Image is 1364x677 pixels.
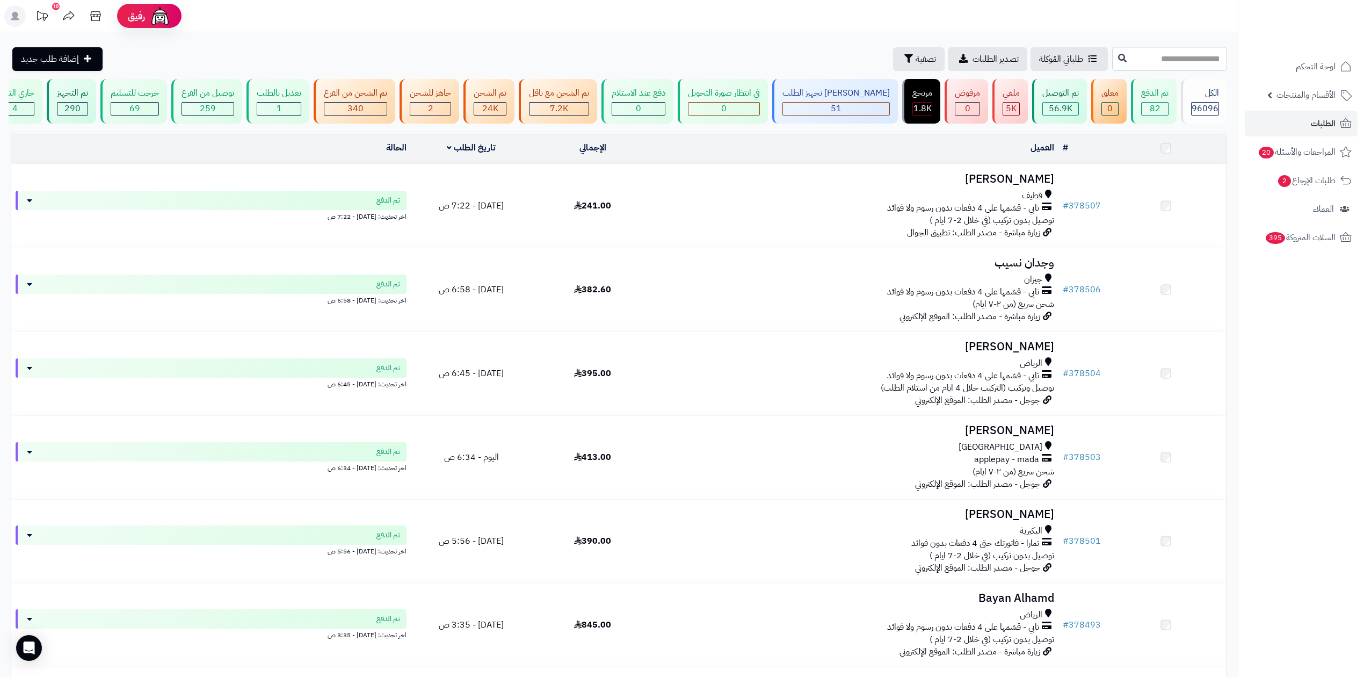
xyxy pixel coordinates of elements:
span: زيارة مباشرة - مصدر الطلب: الموقع الإلكتروني [899,645,1040,658]
div: تم الشحن مع ناقل [529,87,589,99]
div: اخر تحديث: [DATE] - 6:45 ص [16,378,407,389]
div: اخر تحديث: [DATE] - 3:35 ص [16,629,407,640]
span: المراجعات والأسئلة [1258,145,1336,160]
div: مرفوض [955,87,980,99]
div: 7222 [529,103,589,115]
span: اليوم - 6:34 ص [444,451,499,464]
a: #378507 [1063,199,1101,212]
div: اخر تحديث: [DATE] - 5:56 ص [16,545,407,556]
span: جيزان [1024,273,1042,286]
span: 259 [200,102,216,115]
a: تم الشحن 24K [461,79,517,124]
a: الطلبات [1245,111,1358,136]
span: [DATE] - 5:56 ص [439,535,504,548]
a: تم التجهيز 290 [45,79,98,124]
span: توصيل بدون تركيب (في خلال 2-7 ايام ) [930,633,1054,646]
div: تم التجهيز [57,87,88,99]
a: لوحة التحكم [1245,54,1358,80]
span: # [1063,283,1069,296]
div: تم الدفع [1141,87,1169,99]
h3: وجدان نسيب [658,257,1054,269]
div: تم التوصيل [1042,87,1079,99]
span: تابي - قسّمها على 4 دفعات بدون رسوم ولا فوائد [887,202,1039,214]
a: مرفوض 0 [942,79,990,124]
a: الإجمالي [579,141,606,154]
span: 7.2K [550,102,568,115]
img: logo-2.png [1291,8,1354,31]
a: خرجت للتسليم 69 [98,79,169,124]
a: المراجعات والأسئلة20 [1245,139,1358,165]
span: 82 [1150,102,1160,115]
div: اخر تحديث: [DATE] - 6:58 ص [16,294,407,305]
span: جوجل - مصدر الطلب: الموقع الإلكتروني [915,561,1040,574]
span: 0 [721,102,727,115]
span: توصيل بدون تركيب (في خلال 2-7 ايام ) [930,214,1054,227]
a: ملغي 5K [990,79,1030,124]
span: 241.00 [574,199,611,212]
span: applepay - mada [974,453,1039,466]
span: 382.60 [574,283,611,296]
span: 69 [129,102,140,115]
button: تصفية [893,47,945,71]
span: شحن سريع (من ٢-٧ ايام) [973,298,1054,311]
span: # [1063,199,1069,212]
span: إضافة طلب جديد [21,53,79,66]
a: تعديل بالطلب 1 [244,79,311,124]
span: # [1063,618,1069,631]
span: 0 [965,102,970,115]
span: 1.8K [913,102,932,115]
span: 845.00 [574,618,611,631]
a: طلبات الإرجاع2 [1245,168,1358,193]
a: جاهز للشحن 2 [397,79,461,124]
span: 340 [347,102,364,115]
span: تصدير الطلبات [973,53,1019,66]
span: # [1063,367,1069,380]
span: السلات المتروكة [1265,230,1336,245]
span: 56.9K [1049,102,1072,115]
div: اخر تحديث: [DATE] - 6:34 ص [16,462,407,473]
span: # [1063,451,1069,464]
div: 51 [783,103,889,115]
div: معلق [1101,87,1119,99]
span: قطيف [1022,190,1042,202]
span: زيارة مباشرة - مصدر الطلب: تطبيق الجوال [907,226,1040,239]
span: لوحة التحكم [1296,59,1336,74]
div: الكل [1191,87,1219,99]
span: رفيق [128,10,145,23]
span: [DATE] - 7:22 ص [439,199,504,212]
a: تم الدفع 82 [1129,79,1179,124]
span: 4 [12,102,18,115]
div: تم الشحن من الفرع [324,87,387,99]
span: 413.00 [574,451,611,464]
a: [PERSON_NAME] تجهيز الطلب 51 [770,79,900,124]
span: 96096 [1192,102,1218,115]
span: 390.00 [574,535,611,548]
span: تم الدفع [376,195,400,206]
a: السلات المتروكة395 [1245,225,1358,250]
span: تابي - قسّمها على 4 دفعات بدون رسوم ولا فوائد [887,621,1039,633]
h3: [PERSON_NAME] [658,424,1054,437]
div: 259 [182,103,234,115]
div: 10 [52,3,60,10]
span: 20 [1258,146,1275,159]
span: 2 [1278,175,1292,188]
a: معلق 0 [1089,79,1129,124]
div: 0 [955,103,980,115]
h3: [PERSON_NAME] [658,173,1054,185]
span: 290 [64,102,81,115]
span: الرياض [1020,609,1042,621]
div: مرتجع [912,87,932,99]
span: العملاء [1313,201,1334,217]
div: 0 [688,103,759,115]
span: 395 [1265,232,1286,244]
div: 82 [1142,103,1168,115]
div: 290 [57,103,88,115]
span: تابي - قسّمها على 4 دفعات بدون رسوم ولا فوائد [887,370,1039,382]
span: البكيرية [1020,525,1042,537]
span: طلبات الإرجاع [1277,173,1336,188]
span: تم الدفع [376,614,400,624]
div: 4993 [1003,103,1019,115]
span: [DATE] - 6:58 ص [439,283,504,296]
img: ai-face.png [149,5,171,27]
span: 2 [428,102,433,115]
